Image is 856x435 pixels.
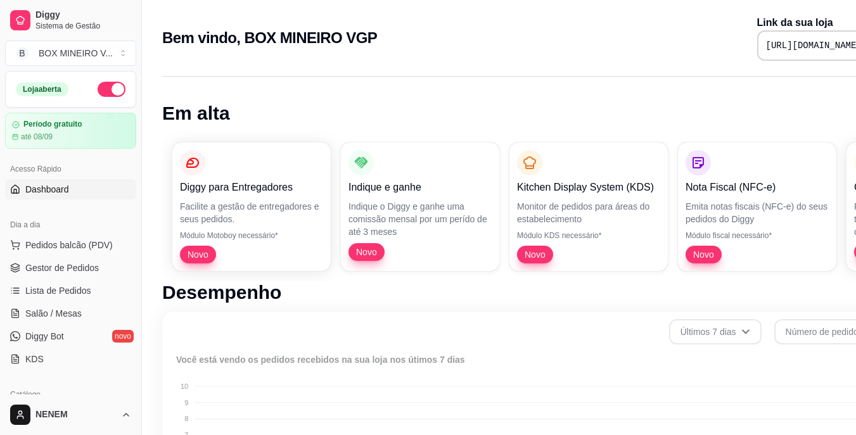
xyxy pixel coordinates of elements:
span: Salão / Mesas [25,307,82,320]
div: Loja aberta [16,82,68,96]
button: Indique e ganheIndique o Diggy e ganhe uma comissão mensal por um perído de até 3 mesesNovo [341,142,499,271]
span: Novo [520,248,551,261]
p: Facilite a gestão de entregadores e seus pedidos. [180,200,323,225]
p: Monitor de pedidos para áreas do estabelecimento [517,200,660,225]
text: Você está vendo os pedidos recebidos na sua loja nos útimos 7 dias [176,355,465,365]
span: Novo [182,248,214,261]
div: Catálogo [5,384,136,405]
tspan: 10 [181,382,188,390]
span: Pedidos balcão (PDV) [25,239,113,251]
p: Módulo KDS necessário* [517,230,660,241]
p: Módulo Motoboy necessário* [180,230,323,241]
button: Nota Fiscal (NFC-e)Emita notas fiscais (NFC-e) do seus pedidos do DiggyMódulo fiscal necessário*Novo [678,142,836,271]
div: BOX MINEIRO V ... [39,47,113,60]
p: Nota Fiscal (NFC-e) [686,180,829,195]
p: Indique e ganhe [348,180,492,195]
button: NENEM [5,400,136,430]
button: Select a team [5,41,136,66]
button: Últimos 7 dias [669,319,762,344]
p: Módulo fiscal necessário* [686,230,829,241]
tspan: 8 [184,415,188,422]
button: Diggy para EntregadoresFacilite a gestão de entregadores e seus pedidos.Módulo Motoboy necessário... [172,142,331,271]
a: Período gratuitoaté 08/09 [5,113,136,149]
a: DiggySistema de Gestão [5,5,136,35]
article: até 08/09 [21,132,53,142]
p: Diggy para Entregadores [180,180,323,195]
p: Indique o Diggy e ganhe uma comissão mensal por um perído de até 3 meses [348,200,492,238]
span: KDS [25,353,44,365]
span: B [16,47,29,60]
span: Sistema de Gestão [35,21,131,31]
a: Dashboard [5,179,136,199]
span: Lista de Pedidos [25,284,91,297]
span: Diggy [35,9,131,21]
h2: Bem vindo, BOX MINEIRO VGP [162,28,377,48]
span: Novo [688,248,719,261]
a: Diggy Botnovo [5,326,136,346]
article: Período gratuito [23,120,82,129]
button: Pedidos balcão (PDV) [5,235,136,255]
span: Dashboard [25,183,69,196]
div: Acesso Rápido [5,159,136,179]
a: Lista de Pedidos [5,281,136,301]
tspan: 9 [184,399,188,407]
p: Kitchen Display System (KDS) [517,180,660,195]
a: Salão / Mesas [5,303,136,324]
button: Alterar Status [98,82,125,97]
a: KDS [5,349,136,369]
span: Diggy Bot [25,330,64,343]
button: Kitchen Display System (KDS)Monitor de pedidos para áreas do estabelecimentoMódulo KDS necessário... [509,142,668,271]
p: Emita notas fiscais (NFC-e) do seus pedidos do Diggy [686,200,829,225]
span: NENEM [35,409,116,420]
span: Novo [351,246,382,258]
div: Dia a dia [5,215,136,235]
a: Gestor de Pedidos [5,258,136,278]
span: Gestor de Pedidos [25,262,99,274]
